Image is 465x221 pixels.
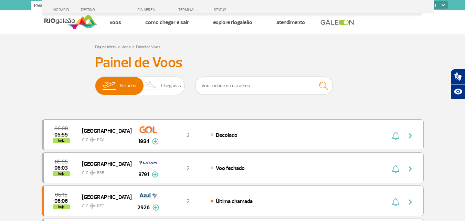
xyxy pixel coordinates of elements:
[55,192,67,197] span: 2025-09-29 06:15:00
[97,203,104,209] span: REC
[138,137,149,145] span: 1984
[82,199,126,209] span: GIG
[216,132,237,139] span: Decolado
[131,8,166,12] div: CIA AÉREA
[53,204,70,209] span: hoje
[138,170,149,179] span: 3791
[95,54,370,71] h3: Painel de Voos
[152,171,158,178] img: mais-info-painel-voo.svg
[90,137,96,142] img: destiny_airplane.svg
[82,159,126,168] span: [GEOGRAPHIC_DATA]
[161,77,181,95] span: Chegadas
[120,77,136,95] span: Partidas
[216,165,245,172] span: Voo fechado
[141,77,161,95] img: slider-desembarque
[53,171,70,176] span: hoje
[82,192,126,201] span: [GEOGRAPHIC_DATA]
[213,19,252,26] a: Explore RIOgaleão
[451,69,465,99] div: Plugin de acessibilidade da Hand Talk.
[31,1,60,12] a: Passageiros
[54,165,68,170] span: 2025-09-29 06:03:31
[145,19,189,26] a: Como chegar e sair
[195,77,333,95] input: Voo, cidade ou cia aérea
[109,19,121,26] a: Voos
[210,8,266,12] div: STATUS
[95,44,116,50] a: Página Inicial
[406,165,414,173] img: seta-direita-painel-voo.svg
[152,138,159,144] img: mais-info-painel-voo.svg
[82,126,126,135] span: [GEOGRAPHIC_DATA]
[392,132,399,140] img: sino-painel-voo.svg
[118,42,120,50] a: >
[44,8,81,12] div: HORÁRIO
[53,138,70,143] span: hoje
[451,69,465,84] button: Abrir tradutor de língua de sinais.
[54,132,68,137] span: 2025-09-29 05:55:03
[97,170,104,176] span: BSB
[81,8,131,12] div: DESTINO
[90,170,96,175] img: destiny_airplane.svg
[187,132,190,139] span: 2
[54,199,68,203] span: 2025-09-29 06:06:41
[406,132,414,140] img: seta-direita-painel-voo.svg
[90,203,96,209] img: destiny_airplane.svg
[82,166,126,176] span: GIG
[54,126,68,131] span: 2025-09-29 06:00:00
[152,204,159,211] img: mais-info-painel-voo.svg
[276,19,305,26] a: Atendimento
[392,165,399,173] img: sino-painel-voo.svg
[136,44,160,50] a: Painel de Voos
[98,77,120,95] img: slider-embarque
[166,8,210,12] div: TERMINAL
[121,44,131,50] a: Voos
[451,84,465,99] button: Abrir recursos assistivos.
[216,198,253,205] span: Última chamada
[132,42,135,50] a: >
[97,137,105,143] span: POA
[137,203,150,212] span: 2926
[187,198,190,205] span: 2
[392,198,399,206] img: sino-painel-voo.svg
[55,159,68,164] span: 2025-09-29 05:55:00
[406,198,414,206] img: seta-direita-painel-voo.svg
[82,133,126,143] span: GIG
[187,165,190,172] span: 2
